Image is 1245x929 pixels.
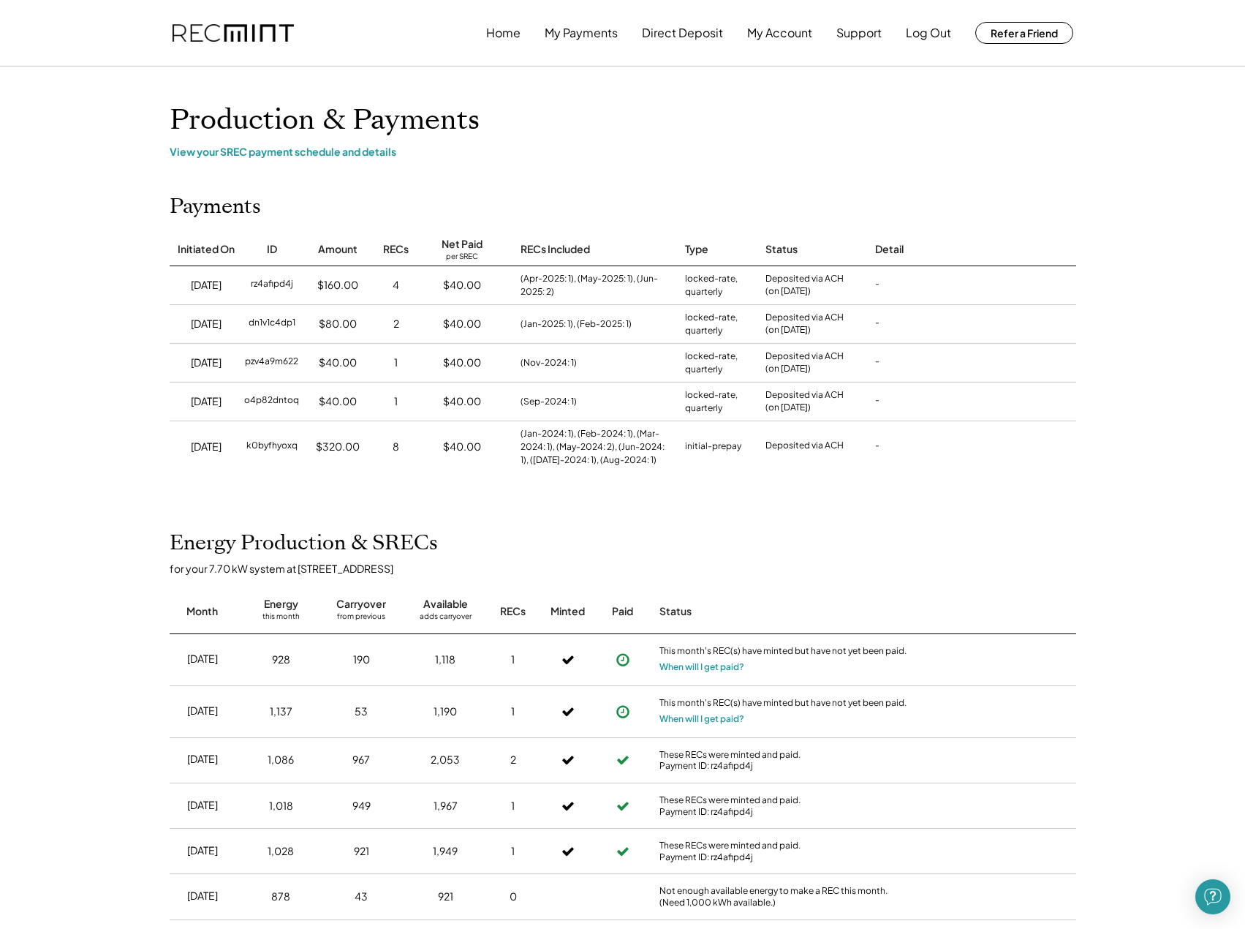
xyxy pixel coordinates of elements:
div: 921 [354,844,369,859]
div: 921 [438,889,453,904]
div: initial-prepay [685,440,741,454]
div: These RECs were minted and paid. Payment ID: rz4afipd4j [659,840,908,862]
div: (Sep-2024: 1) [521,395,577,408]
div: 1 [511,844,515,859]
div: 1,028 [268,844,294,859]
div: Status [659,604,908,619]
div: 43 [355,889,368,904]
div: - [875,278,879,293]
div: 1,118 [435,652,455,667]
div: Available [423,597,468,612]
div: 2 [393,317,399,331]
button: Payment approved, but not yet initiated. [612,701,634,723]
div: Deposited via ACH [765,440,844,454]
div: Deposited via ACH (on [DATE]) [765,350,844,375]
div: [DATE] [191,317,222,331]
div: k0byfhyoxq [246,440,298,454]
div: for your 7.70 kW system at [STREET_ADDRESS] [170,562,1091,575]
div: 1,949 [433,844,458,859]
div: $40.00 [443,440,481,454]
div: 1 [511,704,515,719]
div: from previous [337,612,385,626]
div: $40.00 [319,394,357,409]
div: 1,086 [268,753,294,767]
div: [DATE] [187,843,218,858]
div: Type [685,242,708,257]
div: Net Paid [442,237,483,252]
div: 1,190 [434,704,457,719]
div: 928 [272,652,290,667]
h2: Payments [170,195,261,219]
div: - [875,440,879,454]
div: [DATE] [187,652,218,666]
div: (Jan-2024: 1), (Feb-2024: 1), (Mar-2024: 1), (May-2024: 2), (Jun-2024: 1), ([DATE]-2024: 1), (Aug... [521,427,670,467]
div: locked-rate, quarterly [685,311,751,337]
div: Energy [264,597,298,612]
div: ID [267,242,277,257]
div: 878 [271,889,290,904]
div: RECs [500,604,526,619]
div: $40.00 [319,356,357,370]
div: [DATE] [187,798,218,813]
div: rz4afipd4j [251,278,293,293]
div: View your SREC payment schedule and details [170,145,1076,158]
div: (Jan-2025: 1), (Feb-2025: 1) [521,317,632,331]
div: RECs Included [521,242,590,257]
div: These RECs were minted and paid. Payment ID: rz4afipd4j [659,749,908,772]
div: 1,018 [269,799,293,813]
div: 1 [511,799,515,813]
img: recmint-logotype%403x.png [173,24,294,42]
div: Carryover [336,597,386,612]
div: $80.00 [319,317,357,331]
div: (Nov-2024: 1) [521,356,577,369]
div: [DATE] [191,278,222,293]
div: [DATE] [187,752,218,767]
div: - [875,394,879,409]
div: These RECs were minted and paid. Payment ID: rz4afipd4j [659,794,908,817]
h1: Production & Payments [170,103,1076,138]
div: [DATE] [191,440,222,454]
div: per SREC [446,252,478,263]
div: 0 [510,889,517,904]
div: (Apr-2025: 1), (May-2025: 1), (Jun-2025: 2) [521,272,670,298]
button: Refer a Friend [975,22,1073,44]
button: Home [486,18,521,48]
button: My Account [747,18,812,48]
div: $40.00 [443,317,481,331]
div: This month's REC(s) have minted but have not yet been paid. [659,697,908,712]
div: locked-rate, quarterly [685,388,751,415]
div: 2 [510,753,516,767]
div: 4 [393,278,399,293]
div: Not enough available energy to make a REC this month. (Need 1,000 kWh available.) [659,885,908,908]
div: 967 [352,753,370,767]
div: Open Intercom Messenger [1195,879,1230,914]
div: 949 [352,799,371,813]
div: [DATE] [191,356,222,370]
div: 53 [355,704,368,719]
div: Initiated On [178,242,235,257]
div: 8 [393,440,399,454]
div: locked-rate, quarterly [685,350,751,376]
button: When will I get paid? [659,660,744,674]
button: When will I get paid? [659,712,744,726]
div: Month [186,604,218,619]
div: - [875,317,879,331]
div: dn1v1c4dp1 [249,317,295,331]
button: Log Out [906,18,951,48]
div: Minted [550,604,585,619]
button: Support [836,18,882,48]
div: [DATE] [187,889,218,903]
div: 1,967 [434,799,458,813]
div: $40.00 [443,394,481,409]
div: $40.00 [443,278,481,293]
div: Detail [875,242,904,257]
div: locked-rate, quarterly [685,272,751,298]
div: 1 [394,394,398,409]
div: $320.00 [316,440,360,454]
div: $160.00 [317,278,358,293]
div: This month's REC(s) have minted but have not yet been paid. [659,645,908,660]
h2: Energy Production & SRECs [170,531,438,556]
div: [DATE] [191,394,222,409]
div: 1 [511,652,515,667]
button: Payment approved, but not yet initiated. [612,649,634,671]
